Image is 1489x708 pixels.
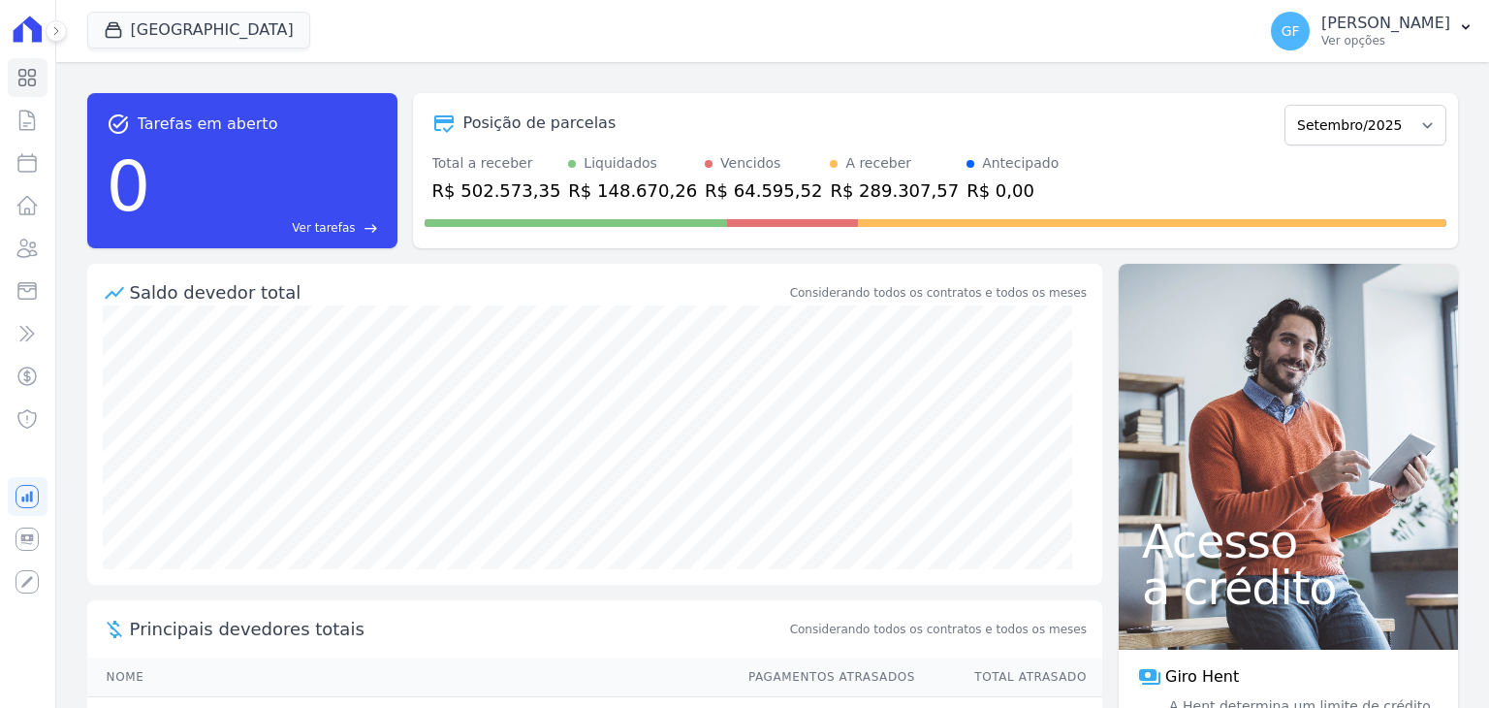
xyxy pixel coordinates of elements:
div: R$ 148.670,26 [568,177,697,204]
p: Ver opções [1321,33,1450,48]
div: A receber [845,153,911,174]
div: Vencidos [720,153,780,174]
span: task_alt [107,113,130,136]
span: Tarefas em aberto [138,113,278,136]
span: Giro Hent [1165,665,1239,689]
div: 0 [107,136,151,237]
span: Acesso [1142,518,1435,564]
th: Pagamentos Atrasados [730,658,916,697]
span: Ver tarefas [292,219,355,237]
th: Total Atrasado [916,658,1102,697]
div: Total a receber [432,153,561,174]
div: Posição de parcelas [463,112,617,135]
div: R$ 502.573,35 [432,177,561,204]
div: Liquidados [584,153,657,174]
div: Saldo devedor total [130,279,786,306]
button: [GEOGRAPHIC_DATA] [87,12,310,48]
span: Considerando todos os contratos e todos os meses [790,621,1087,638]
span: a crédito [1142,564,1435,611]
div: Considerando todos os contratos e todos os meses [790,284,1087,302]
th: Nome [87,658,730,697]
div: R$ 0,00 [966,177,1059,204]
div: R$ 289.307,57 [830,177,959,204]
a: Ver tarefas east [158,219,377,237]
div: Antecipado [982,153,1059,174]
div: R$ 64.595,52 [705,177,822,204]
span: GF [1282,24,1300,38]
button: GF [PERSON_NAME] Ver opções [1255,4,1489,58]
p: [PERSON_NAME] [1321,14,1450,33]
span: east [364,221,378,236]
span: Principais devedores totais [130,616,786,642]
